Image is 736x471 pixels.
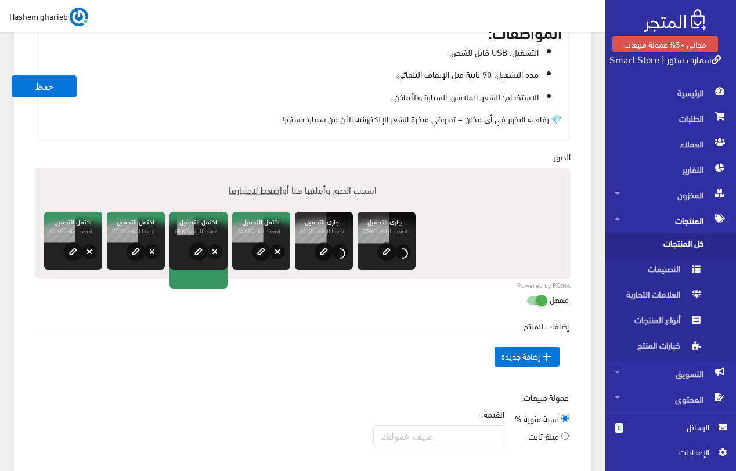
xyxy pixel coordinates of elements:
span: المخزون [615,182,727,208]
a: الرئيسية [605,80,736,106]
span: التصنيفات [615,259,703,284]
span: اﻹعدادات [624,445,709,458]
div: إضافات للمنتج [37,320,569,382]
label: القيمة: [481,408,504,421]
p: 💎 رفاهية البخور في أي مكان – تسوقي مبخرة الشعر الإلكترونية الآن من سمارت ستور! [44,112,562,125]
img: ... [70,8,88,26]
span: Hashem gharieb [9,9,68,23]
label: مفعل [550,288,569,310]
span: مبلغ ثابت [528,427,559,444]
a: أنواع المنتجات [605,310,736,335]
label: عمولة مبيعات: [521,391,569,404]
i:  [540,350,554,364]
span: العملاء [615,131,727,157]
p: الاستخدام: للشعر، الملابس، السيارة والأماكن. [44,90,539,103]
span: كل المنتجات [615,233,703,259]
input: مبلغ ثابت [561,432,569,440]
label: اسحب الصور وأفلتها هنا أو [224,178,381,201]
input: ضيف عمولتك [373,425,504,447]
a: التقارير [605,157,736,182]
a: Powered by PQINA [517,282,571,288]
a: المحتوى [605,386,736,412]
span: العلامات التجارية [615,284,703,310]
a: كل المنتجات [605,233,736,259]
span: الرسائل [633,421,709,433]
span: الطلبات [615,106,727,131]
label: الصور [554,150,571,163]
span: التسويق [615,361,727,386]
a: مجاني +5% عمولة مبيعات [612,36,718,52]
a: خيارات المنتج [605,335,736,361]
input: نسبة مئوية % [561,415,569,422]
a: 0 الرسائل [615,421,727,445]
a: الطلبات [605,106,736,131]
span: نسبة مئوية % [515,410,559,426]
a: ... Hashem gharieb [9,7,88,26]
span: خيارات المنتج [615,335,703,361]
span: إضافة جديدة [495,347,560,367]
span: أنواع المنتجات [615,310,703,335]
a: العملاء [605,131,736,157]
span: اضغط لاختيارها [229,181,282,198]
span: المحتوى [615,386,727,412]
a: التصنيفات [605,259,736,284]
a: اﻹعدادات [615,445,727,464]
span: الرئيسية [615,80,727,106]
a: سمارت ستور | Smart Store [609,50,721,67]
span: التقارير [615,157,727,182]
a: المخزون [605,182,736,208]
p: مدة التشغيل: 90 ثانية قبل الإيقاف التلقائي. [44,67,539,80]
iframe: Drift Widget Chat Controller [14,392,58,436]
span: المنتجات [615,208,727,233]
p: التشغيل: USB قابل للشحن. [44,45,539,58]
a: العلامات التجارية [605,284,736,310]
button: حفظ [12,75,77,97]
a: المنتجات [605,208,736,233]
span: 0 [615,423,623,433]
img: . [644,9,706,32]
